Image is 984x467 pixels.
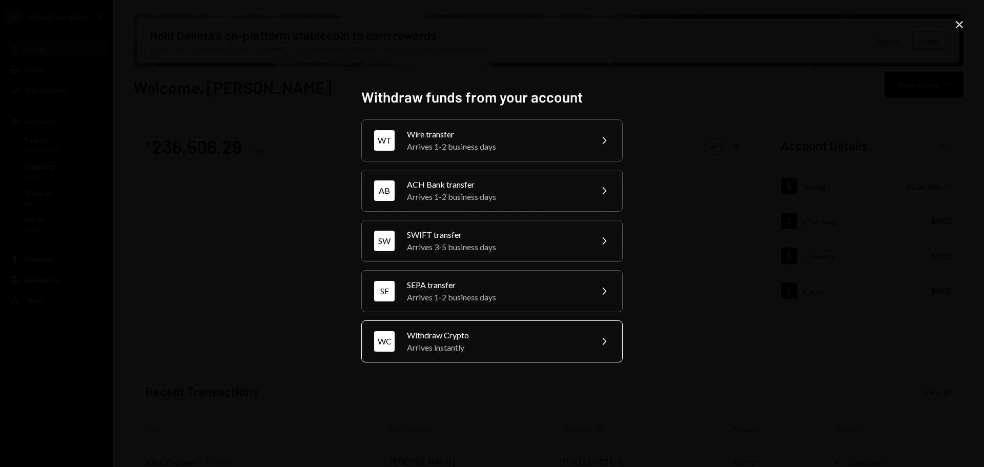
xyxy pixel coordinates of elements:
div: Wire transfer [407,128,585,140]
button: SWSWIFT transferArrives 3-5 business days [361,220,623,262]
div: Withdraw Crypto [407,329,585,341]
div: SWIFT transfer [407,229,585,241]
div: AB [374,180,395,201]
div: Arrives 1-2 business days [407,291,585,303]
h2: Withdraw funds from your account [361,87,623,107]
div: WT [374,130,395,151]
div: Arrives instantly [407,341,585,354]
div: SE [374,281,395,301]
div: SW [374,231,395,251]
button: ABACH Bank transferArrives 1-2 business days [361,170,623,212]
div: Arrives 3-5 business days [407,241,585,253]
button: WTWire transferArrives 1-2 business days [361,119,623,161]
div: Arrives 1-2 business days [407,191,585,203]
div: Arrives 1-2 business days [407,140,585,153]
button: SESEPA transferArrives 1-2 business days [361,270,623,312]
div: ACH Bank transfer [407,178,585,191]
div: SEPA transfer [407,279,585,291]
button: WCWithdraw CryptoArrives instantly [361,320,623,362]
div: WC [374,331,395,352]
